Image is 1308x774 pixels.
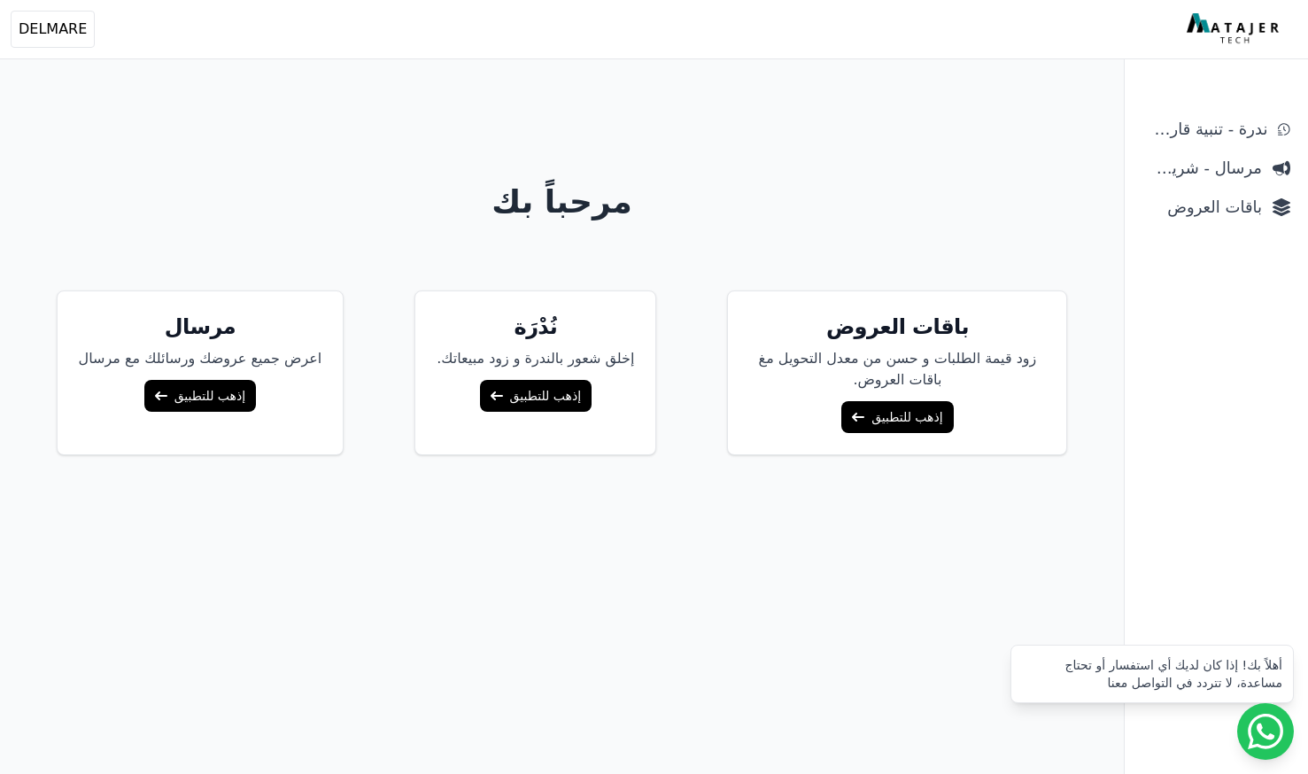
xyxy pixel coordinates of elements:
[437,348,634,369] p: إخلق شعور بالندرة و زود مبيعاتك.
[11,11,95,48] button: DELMARE
[841,401,953,433] a: إذهب للتطبيق
[749,348,1045,391] p: زود قيمة الطلبات و حسن من معدل التحويل مغ باقات العروض.
[1187,13,1283,45] img: MatajerTech Logo
[749,313,1045,341] h5: باقات العروض
[19,19,87,40] span: DELMARE
[1142,117,1267,142] span: ندرة - تنبية قارب علي النفاذ
[1142,195,1262,220] span: باقات العروض
[144,380,256,412] a: إذهب للتطبيق
[79,313,322,341] h5: مرسال
[437,313,634,341] h5: نُدْرَة
[1142,156,1262,181] span: مرسال - شريط دعاية
[79,348,322,369] p: اعرض جميع عروضك ورسائلك مع مرسال
[1022,656,1282,692] div: أهلاً بك! إذا كان لديك أي استفسار أو تحتاج مساعدة، لا تتردد في التواصل معنا
[480,380,592,412] a: إذهب للتطبيق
